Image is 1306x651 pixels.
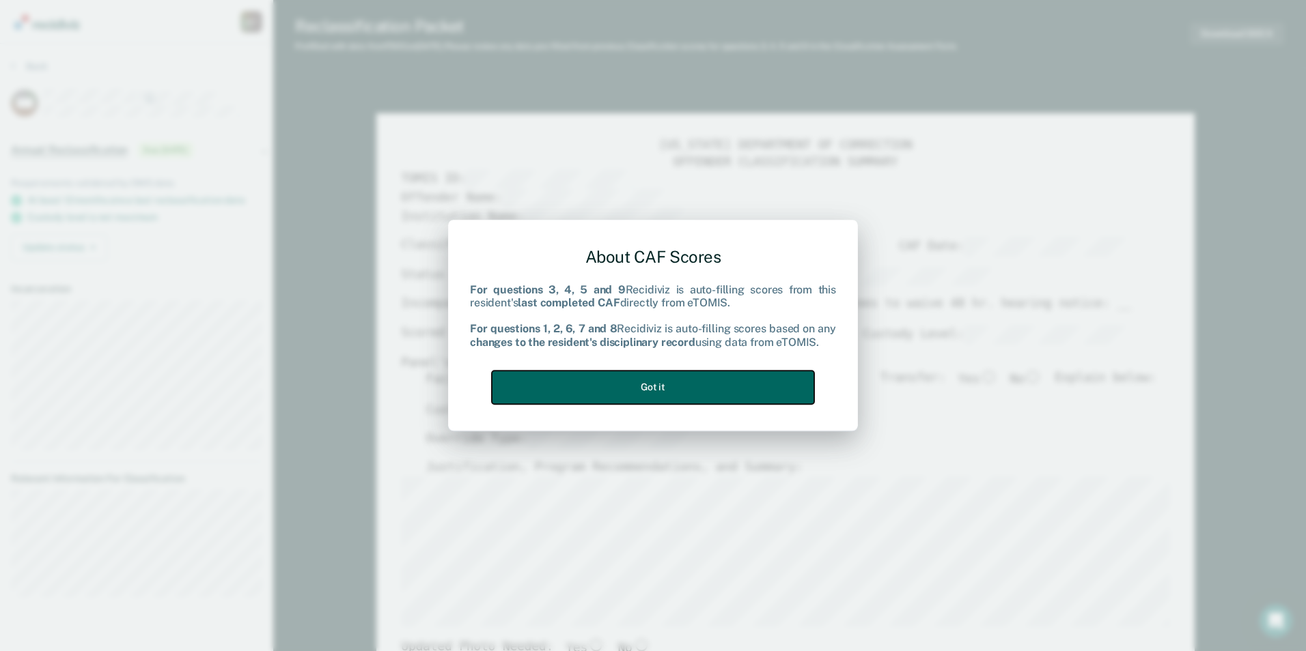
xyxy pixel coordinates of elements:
div: About CAF Scores [470,236,836,278]
b: changes to the resident's disciplinary record [470,336,695,349]
button: Got it [492,371,814,404]
b: For questions 1, 2, 6, 7 and 8 [470,323,617,336]
b: For questions 3, 4, 5 and 9 [470,283,626,296]
div: Recidiviz is auto-filling scores from this resident's directly from eTOMIS. Recidiviz is auto-fil... [470,283,836,349]
b: last completed CAF [518,296,620,309]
